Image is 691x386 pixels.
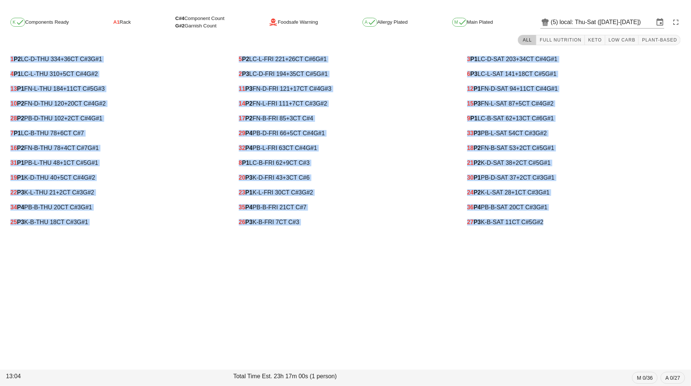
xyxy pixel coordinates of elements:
[239,71,242,77] span: 2
[474,145,481,151] b: P2
[290,86,300,92] span: +17
[639,35,681,45] button: Plant-Based
[467,130,474,136] span: 33
[10,219,17,225] span: 25
[245,130,253,136] b: P4
[542,100,553,107] span: G#2
[239,100,245,107] span: 14
[516,56,526,62] span: +34
[245,174,253,181] b: P3
[239,86,245,92] span: 11
[14,71,21,77] b: P1
[539,37,582,43] span: Full Nutrition
[467,189,474,196] span: 24
[282,160,289,166] span: +9
[10,130,14,136] span: 7
[365,20,375,24] span: A
[316,100,327,107] span: G#2
[239,219,452,226] div: K-B-FRI 7 CT C#3
[10,56,14,62] span: 1
[95,100,106,107] span: G#2
[60,145,67,151] span: +4
[543,174,555,181] span: G#1
[546,56,558,62] span: G#1
[17,86,24,92] b: P1
[17,100,24,107] b: P2
[470,115,478,122] b: P1
[315,56,327,62] span: G#1
[239,145,245,151] span: 32
[10,174,17,181] span: 19
[516,145,523,151] span: +2
[605,35,639,45] button: Low Carb
[10,160,17,166] span: 31
[17,189,24,196] b: P3
[539,160,551,166] span: G#1
[239,189,245,196] span: 23
[474,86,481,92] b: P1
[87,160,98,166] span: G#1
[286,71,296,77] span: +35
[474,174,481,181] b: P1
[10,189,224,196] div: K-L-THU 21 CT C#3
[454,20,465,24] span: M
[245,100,253,107] b: P2
[302,189,313,196] span: G#2
[56,189,63,196] span: +2
[245,145,253,151] b: P4
[467,86,474,92] span: 12
[239,115,245,122] span: 17
[10,174,224,181] div: K-D-THU 40 CT C#4
[467,100,474,107] span: 15
[87,71,98,77] span: G#2
[10,56,224,63] div: LC-D-THU 334 CT C#3
[91,56,102,62] span: G#1
[467,174,474,181] span: 30
[175,23,185,29] span: G#2
[10,115,224,122] div: PB-D-THU 102 CT C#4
[10,189,17,196] span: 22
[518,35,536,45] button: All
[320,86,331,92] span: G#3
[467,130,681,137] div: PB-L-SAT 54 CT C#3
[17,115,24,122] b: P2
[467,115,681,122] div: LC-B-SAT 62 CT C#6
[239,56,242,62] span: 5
[314,130,325,136] span: G#1
[239,100,452,107] div: FN-L-FRI 111 CT C#3
[242,56,249,62] b: P2
[642,37,677,43] span: Plant-Based
[10,160,224,166] div: PB-L-THU 48 CT C#5
[245,189,253,196] b: P1
[306,145,317,151] span: G#1
[64,100,74,107] span: +20
[113,19,120,26] span: A1
[13,20,23,24] span: K
[474,189,481,196] b: P2
[545,71,556,77] span: G#1
[17,145,24,151] b: P2
[77,219,88,225] span: G#1
[467,115,470,122] span: 9
[474,204,481,210] b: P4
[14,56,21,62] b: P2
[515,71,525,77] span: +18
[10,71,224,77] div: LC-L-THU 310 CT C#4
[539,189,550,196] span: G#1
[467,204,681,211] div: PB-B-SAT 20 CT C#3
[239,219,245,225] span: 26
[245,219,253,225] b: P3
[467,56,681,63] div: LC-D-SAT 203 CT C#4
[467,204,474,210] span: 36
[474,160,481,166] b: P2
[239,130,245,136] span: 29
[474,130,481,136] b: P3
[60,71,66,77] span: +5
[286,115,293,122] span: +3
[57,130,63,136] span: +6
[84,174,95,181] span: G#2
[239,174,452,181] div: K-D-FRI 43 CT C#6
[10,100,17,107] span: 10
[467,71,681,77] div: LC-L-SAT 141 CT C#5
[242,71,249,77] b: P3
